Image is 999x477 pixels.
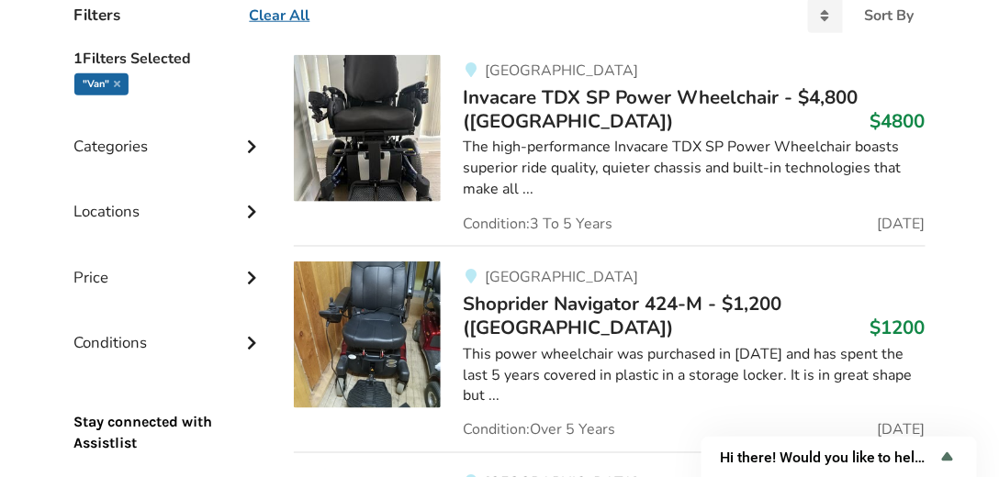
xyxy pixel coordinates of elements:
[250,6,310,26] u: Clear All
[294,246,925,452] a: mobility-shoprider navigator 424-m - $1,200 (vancouver)[GEOGRAPHIC_DATA]Shoprider Navigator 424-M...
[485,61,638,81] span: [GEOGRAPHIC_DATA]
[463,216,612,231] span: Condition: 3 To 5 Years
[870,109,926,133] h3: $4800
[74,100,265,165] div: Categories
[74,40,265,73] h5: 1 Filters Selected
[294,261,441,408] img: mobility-shoprider navigator 424-m - $1,200 (vancouver)
[294,55,925,246] a: mobility-invacare tdx sp power wheelchair - $4,800 (vancouver)[GEOGRAPHIC_DATA]Invacare TDX SP Po...
[463,84,858,134] span: Invacare TDX SP Power Wheelchair - $4,800 ([GEOGRAPHIC_DATA])
[74,296,265,361] div: Conditions
[463,344,925,407] div: This power wheelchair was purchased in [DATE] and has spent the last 5 years covered in plastic i...
[74,361,265,455] p: Stay connected with Assistlist
[878,216,926,231] span: [DATE]
[720,449,937,466] span: Hi there! Would you like to help us improve AssistList?
[74,73,129,95] div: "Van"
[870,316,926,339] h3: $1200
[463,137,925,200] div: The high-performance Invacare TDX SP Power Wheelchair boasts superior ride quality, quieter chass...
[74,165,265,230] div: Locations
[485,267,638,287] span: [GEOGRAPHIC_DATA]
[720,446,959,468] button: Show survey - Hi there! Would you like to help us improve AssistList?
[74,231,265,296] div: Price
[74,5,121,26] h4: Filters
[865,8,915,23] div: Sort By
[294,55,441,202] img: mobility-invacare tdx sp power wheelchair - $4,800 (vancouver)
[878,423,926,438] span: [DATE]
[463,423,615,438] span: Condition: Over 5 Years
[463,291,781,340] span: Shoprider Navigator 424-M - $1,200 ([GEOGRAPHIC_DATA])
